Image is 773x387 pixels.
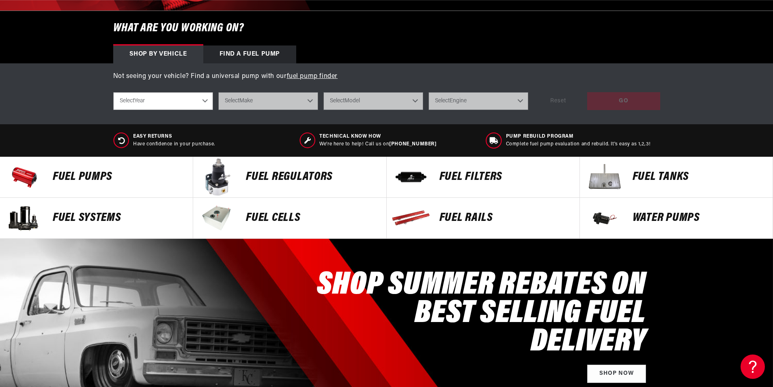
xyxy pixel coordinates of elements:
[113,92,213,110] select: Year
[633,171,764,183] p: Fuel Tanks
[387,157,580,198] a: FUEL FILTERS FUEL FILTERS
[246,171,378,183] p: FUEL REGULATORS
[584,157,624,197] img: Fuel Tanks
[53,212,185,224] p: Fuel Systems
[4,157,45,197] img: Fuel Pumps
[584,198,624,238] img: Water Pumps
[439,171,571,183] p: FUEL FILTERS
[633,212,764,224] p: Water Pumps
[113,45,203,63] div: Shop by vehicle
[439,212,571,224] p: FUEL Rails
[133,133,215,140] span: Easy Returns
[4,198,45,238] img: Fuel Systems
[580,157,773,198] a: Fuel Tanks Fuel Tanks
[391,157,431,197] img: FUEL FILTERS
[506,133,651,140] span: Pump Rebuild program
[193,198,386,239] a: FUEL Cells FUEL Cells
[299,271,646,357] h2: SHOP SUMMER REBATES ON BEST SELLING FUEL DELIVERY
[319,141,436,148] p: We’re here to help! Call us on
[389,142,436,147] a: [PHONE_NUMBER]
[391,198,431,238] img: FUEL Rails
[197,157,238,197] img: FUEL REGULATORS
[587,365,646,383] a: Shop Now
[53,171,185,183] p: Fuel Pumps
[246,212,378,224] p: FUEL Cells
[203,45,297,63] div: Find a Fuel Pump
[387,198,580,239] a: FUEL Rails FUEL Rails
[287,73,338,80] a: fuel pump finder
[323,92,423,110] select: Model
[197,198,238,238] img: FUEL Cells
[93,11,680,45] h6: What are you working on?
[113,71,660,82] p: Not seeing your vehicle? Find a universal pump with our
[428,92,528,110] select: Engine
[218,92,318,110] select: Make
[580,198,773,239] a: Water Pumps Water Pumps
[319,133,436,140] span: Technical Know How
[133,141,215,148] p: Have confidence in your purchase.
[193,157,386,198] a: FUEL REGULATORS FUEL REGULATORS
[506,141,651,148] p: Complete fuel pump evaluation and rebuild. It's easy as 1,2,3!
